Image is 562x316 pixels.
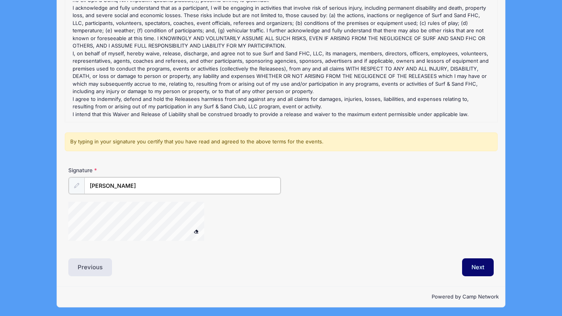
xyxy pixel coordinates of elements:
button: Previous [68,258,112,276]
div: : All registration fees are non-refundable unless the activity is prohibited based on local, stat... [69,1,493,118]
input: Enter first and last name [84,177,281,194]
button: Next [462,258,494,276]
p: Powered by Camp Network [63,293,499,301]
label: Signature [68,166,174,174]
div: By typing in your signature you certify that you have read and agreed to the above terms for the ... [65,132,498,151]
